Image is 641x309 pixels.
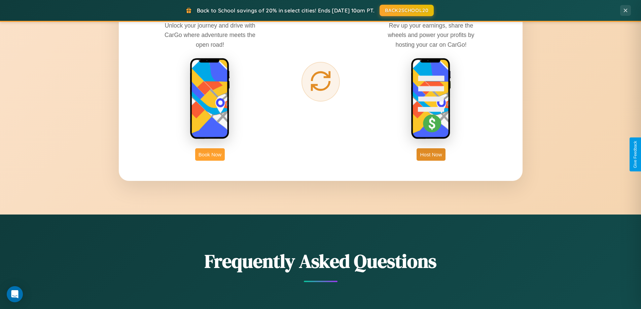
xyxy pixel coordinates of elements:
button: BACK2SCHOOL20 [380,5,434,16]
span: Back to School savings of 20% in select cities! Ends [DATE] 10am PT. [197,7,375,14]
p: Rev up your earnings, share the wheels and power your profits by hosting your car on CarGo! [381,21,482,49]
div: Open Intercom Messenger [7,286,23,302]
p: Unlock your journey and drive with CarGo where adventure meets the open road! [159,21,260,49]
div: Give Feedback [633,141,638,168]
img: rent phone [190,58,230,140]
button: Book Now [195,148,225,161]
button: Host Now [417,148,445,161]
img: host phone [411,58,451,140]
h2: Frequently Asked Questions [119,248,523,274]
